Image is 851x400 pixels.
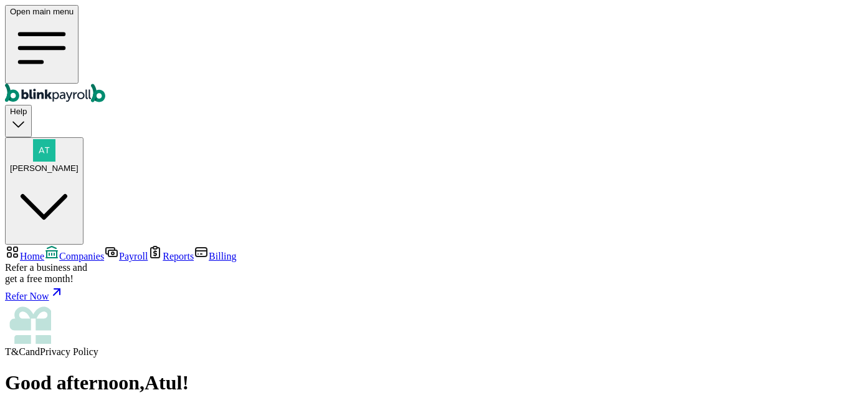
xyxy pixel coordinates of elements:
[5,371,846,394] h1: Good afternoon , Atul !
[10,107,27,116] span: Help
[59,251,104,261] span: Companies
[5,137,83,245] button: [PERSON_NAME]
[44,251,104,261] a: Companies
[119,251,148,261] span: Payroll
[5,5,78,84] button: Open main menu
[5,262,846,285] div: Refer a business and get a free month!
[5,346,26,357] span: T&C
[194,251,236,261] a: Billing
[104,251,148,261] a: Payroll
[10,7,74,16] span: Open main menu
[5,285,846,302] a: Refer Now
[163,251,194,261] span: Reports
[10,163,78,173] span: [PERSON_NAME]
[148,251,194,261] a: Reports
[20,251,44,261] span: Home
[789,340,851,400] iframe: Chat Widget
[5,245,846,358] nav: Sidebar
[209,251,236,261] span: Billing
[5,105,32,137] button: Help
[26,346,40,357] span: and
[40,346,98,357] span: Privacy Policy
[5,251,44,261] a: Home
[5,5,846,105] nav: Global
